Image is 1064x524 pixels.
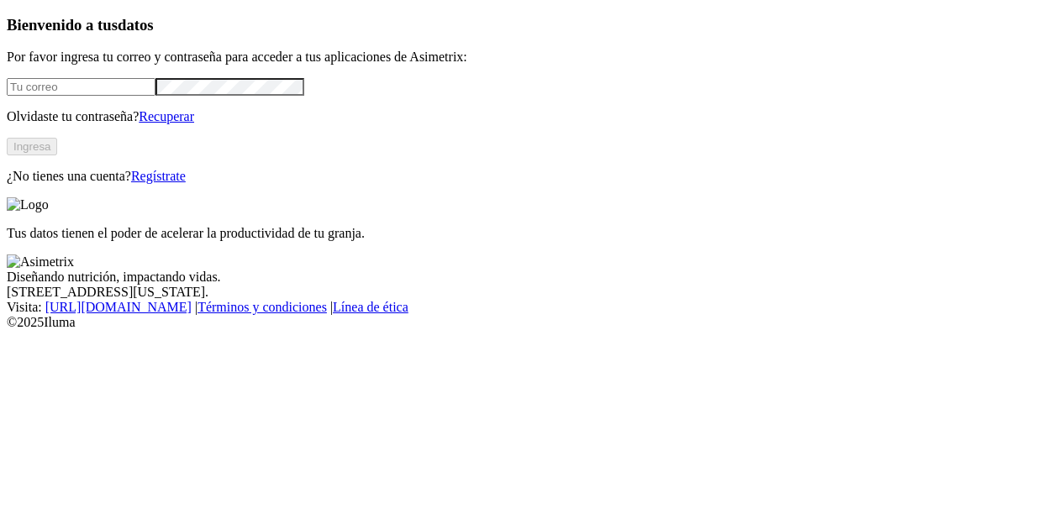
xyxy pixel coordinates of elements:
img: Asimetrix [7,254,74,270]
a: Regístrate [131,169,186,183]
div: Diseñando nutrición, impactando vidas. [7,270,1057,285]
img: Logo [7,197,49,212]
span: datos [118,16,154,34]
p: Olvidaste tu contraseña? [7,109,1057,124]
button: Ingresa [7,138,57,155]
div: © 2025 Iluma [7,315,1057,330]
a: [URL][DOMAIN_NAME] [45,300,192,314]
p: ¿No tienes una cuenta? [7,169,1057,184]
p: Por favor ingresa tu correo y contraseña para acceder a tus aplicaciones de Asimetrix: [7,50,1057,65]
a: Recuperar [139,109,194,123]
h3: Bienvenido a tus [7,16,1057,34]
input: Tu correo [7,78,155,96]
div: Visita : | | [7,300,1057,315]
p: Tus datos tienen el poder de acelerar la productividad de tu granja. [7,226,1057,241]
div: [STREET_ADDRESS][US_STATE]. [7,285,1057,300]
a: Términos y condiciones [198,300,327,314]
a: Línea de ética [333,300,408,314]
